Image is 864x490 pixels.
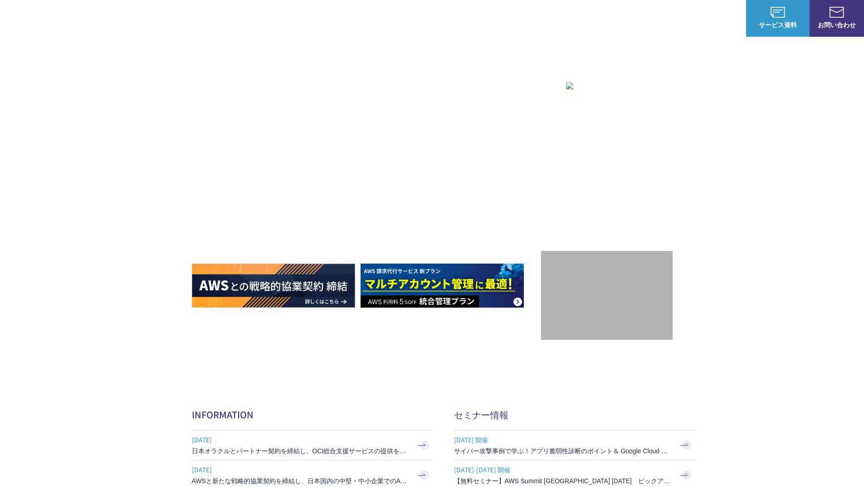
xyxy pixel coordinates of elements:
[830,7,844,18] img: お問い合わせ
[192,476,410,485] h3: AWSと新たな戦略的協業契約を締結し、日本国内の中堅・中小企業でのAWS活用を加速
[192,408,432,421] h2: INFORMATION
[192,264,355,308] img: AWSとの戦略的協業契約 締結
[454,463,672,476] span: [DATE]-[DATE] 開催
[192,446,410,456] h3: 日本オラクルとパートナー契約を締結し、OCI総合支援サービスの提供を開始
[525,14,597,23] p: 業種別ソリューション
[555,175,659,210] p: 最上位プレミアティア サービスパートナー
[596,175,617,188] em: AWS
[192,100,541,140] p: AWSの導入からコスト削減、 構成・運用の最適化からデータ活用まで 規模や業種業態を問わない マネージドサービスで
[14,7,170,29] a: AWS総合支援サービス C-Chorus NHN テコラスAWS総合支援サービス
[192,149,541,236] h1: AWS ジャーニーの 成功を実現
[712,14,737,23] a: ログイン
[192,461,432,490] a: [DATE] AWSと新たな戦略的協業契約を締結し、日本国内の中堅・中小企業でのAWS活用を加速
[559,265,654,331] img: 契約件数
[432,14,454,23] p: 強み
[454,461,694,490] a: [DATE]-[DATE] 開催 【無料セミナー】AWS Summit [GEOGRAPHIC_DATA] [DATE] ピックアップセッション
[454,476,672,485] h3: 【無料セミナー】AWS Summit [GEOGRAPHIC_DATA] [DATE] ピックアップセッション
[361,264,524,308] img: AWS請求代行サービス 統合管理プラン
[566,82,648,164] img: AWSプレミアティアサービスパートナー
[454,408,694,421] h2: セミナー情報
[192,433,410,446] span: [DATE]
[192,431,432,460] a: [DATE] 日本オラクルとパートナー契約を締結し、OCI総合支援サービスの提供を開始
[771,7,785,18] img: AWS総合支援サービス C-Chorus サービス資料
[615,14,641,23] a: 導入事例
[746,20,810,29] span: サービス資料
[659,14,693,23] p: ナレッジ
[192,463,410,476] span: [DATE]
[454,433,672,446] span: [DATE] 開催
[454,446,672,456] h3: サイバー攻撃事例で学ぶ！アプリ脆弱性診断のポイント＆ Google Cloud セキュリティ対策
[472,14,507,23] p: サービス
[454,431,694,460] a: [DATE] 開催 サイバー攻撃事例で学ぶ！アプリ脆弱性診断のポイント＆ Google Cloud セキュリティ対策
[810,20,864,29] span: お問い合わせ
[104,9,170,28] span: NHN テコラス AWS総合支援サービス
